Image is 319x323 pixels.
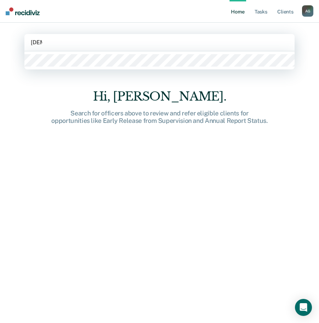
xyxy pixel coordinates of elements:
img: Recidiviz [6,7,40,15]
button: AG [302,5,313,17]
div: Open Intercom Messenger [295,299,312,316]
div: A G [302,5,313,17]
div: Search for officers above to review and refer eligible clients for opportunities like Early Relea... [46,109,273,125]
div: Hi, [PERSON_NAME]. [46,89,273,104]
